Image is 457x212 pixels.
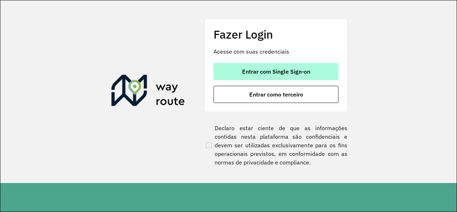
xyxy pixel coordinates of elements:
h2: Fazer Login [214,28,338,41]
p: Acesse com suas credenciais [214,47,338,56]
span: Entrar com Single Sign-on [242,69,310,74]
label: Declaro estar ciente de que as informações contidas nesta plataforma são confidenciais e devem se... [205,124,347,167]
button: button [214,86,338,103]
span: Entrar como terceiro [249,92,303,97]
button: button [214,63,338,80]
img: Roteirizador AmbevTech [111,75,185,109]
